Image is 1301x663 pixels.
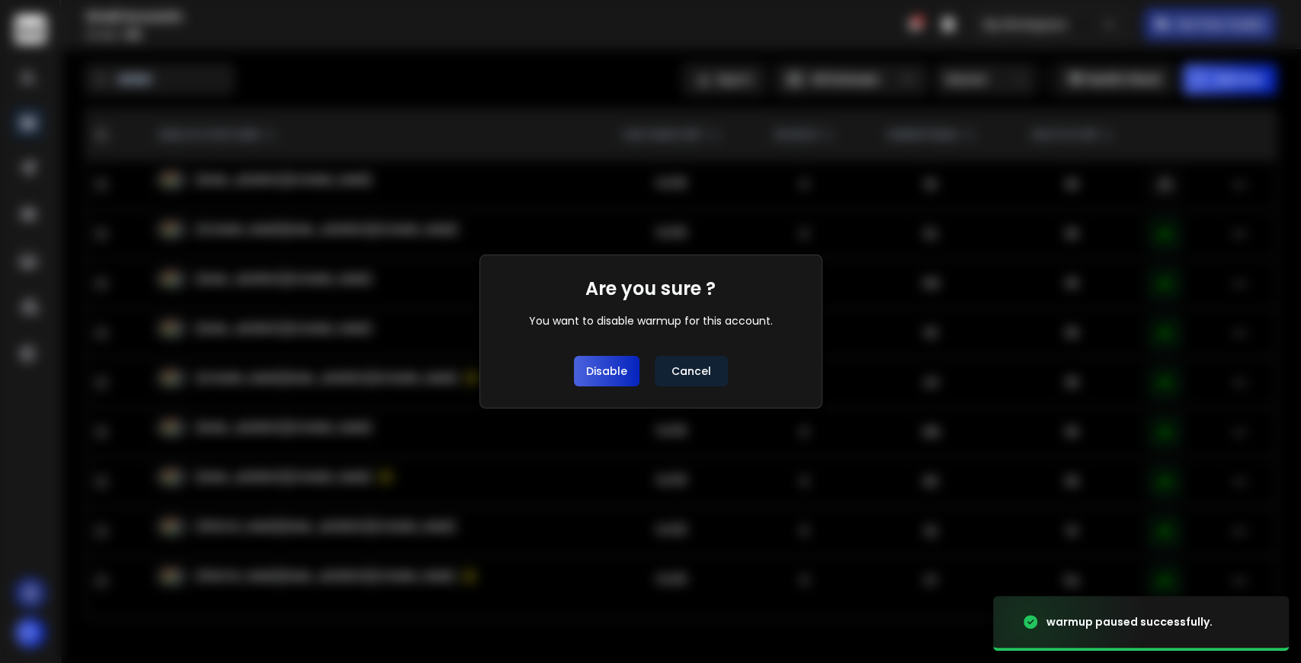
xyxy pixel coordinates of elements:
h1: Are you sure ? [585,277,716,301]
button: Disable [574,356,639,386]
div: warmup paused successfully. [1046,614,1213,629]
div: You want to disable warmup for this account. [529,313,773,328]
button: Cancel [655,356,728,386]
